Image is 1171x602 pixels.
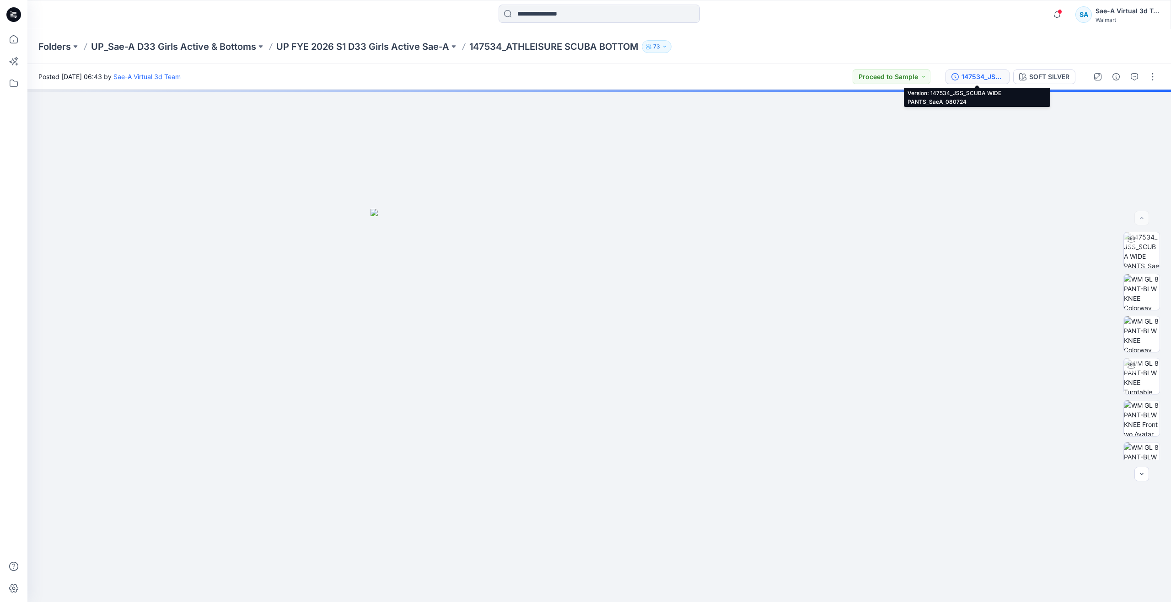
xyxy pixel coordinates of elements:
[276,40,449,53] a: UP FYE 2026 S1 D33 Girls Active Sae-A
[1013,69,1075,84] button: SOFT SILVER
[1109,69,1123,84] button: Details
[1124,400,1160,436] img: WM GL 8 PANT-BLW KNEE Front wo Avatar
[945,69,1010,84] button: 147534_JSS_SCUBA WIDE PANTS_SaeA_080724
[38,72,181,81] span: Posted [DATE] 06:43 by
[1124,442,1160,478] img: WM GL 8 PANT-BLW KNEE Full Side 1 wo Avatar
[113,73,181,80] a: Sae-A Virtual 3d Team
[1124,274,1160,310] img: WM GL 8 PANT-BLW KNEE Colorway wo Avatar
[38,40,71,53] a: Folders
[1124,358,1160,394] img: WM GL 8 PANT-BLW KNEE Turntable with Avatar
[91,40,256,53] a: UP_Sae-A D33 Girls Active & Bottoms
[1096,5,1160,16] div: Sae-A Virtual 3d Team
[1029,72,1069,82] div: SOFT SILVER
[653,42,660,52] p: 73
[469,40,638,53] p: 147534_ATHLEISURE SCUBA BOTTOM
[1124,316,1160,352] img: WM GL 8 PANT-BLW KNEE Colorway wo Avatar
[1124,232,1160,268] img: 147534_JSS_SCUBA WIDE PANTS_SaeA_080724
[642,40,671,53] button: 73
[1096,16,1160,23] div: Walmart
[1075,6,1092,23] div: SA
[962,72,1004,82] div: 147534_JSS_SCUBA WIDE PANTS_SaeA_080724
